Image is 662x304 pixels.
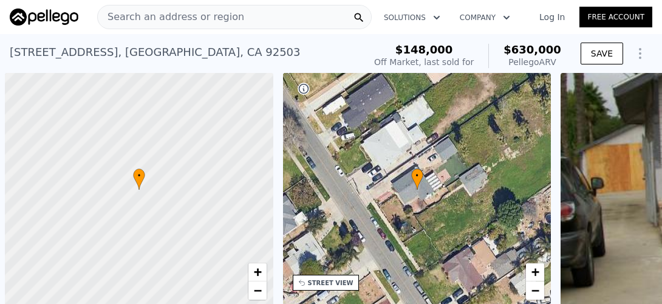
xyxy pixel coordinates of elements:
a: Free Account [579,7,652,27]
button: SAVE [581,43,623,64]
div: STREET VIEW [308,278,353,288]
a: Log In [525,11,579,23]
span: + [253,264,261,280]
span: + [531,264,539,280]
span: • [133,170,145,181]
div: Off Market, last sold for [374,56,474,68]
span: − [531,283,539,298]
div: Pellego ARV [503,56,561,68]
span: Search an address or region [98,10,244,24]
a: Zoom in [526,263,544,282]
div: • [133,168,145,190]
button: Show Options [628,41,652,66]
a: Zoom out [248,282,267,300]
button: Solutions [374,7,450,29]
img: Pellego [10,9,78,26]
a: Zoom out [526,282,544,300]
span: • [411,170,423,181]
button: Company [450,7,520,29]
div: [STREET_ADDRESS] , [GEOGRAPHIC_DATA] , CA 92503 [10,44,301,61]
span: $148,000 [395,43,453,56]
div: • [411,168,423,190]
a: Zoom in [248,263,267,282]
span: $630,000 [503,43,561,56]
span: − [253,283,261,298]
